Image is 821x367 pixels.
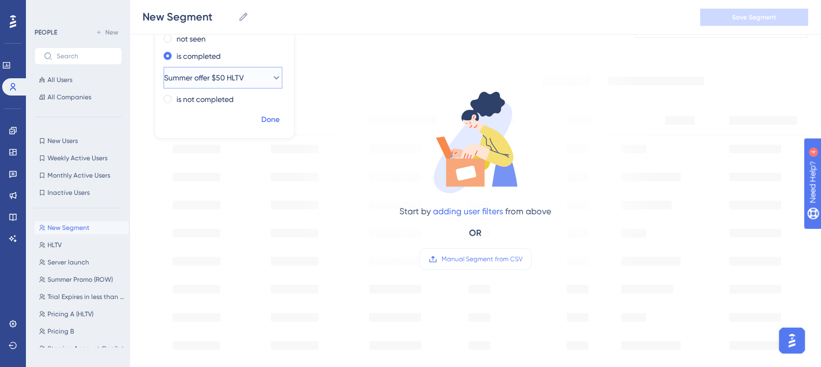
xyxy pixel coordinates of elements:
[700,9,808,26] button: Save Segment
[35,152,122,165] button: Weekly Active Users
[776,324,808,357] iframe: UserGuiding AI Assistant Launcher
[35,290,128,303] button: Trial Expires in less than 48hrs
[48,344,124,353] span: Staging Account Copilot
[48,154,107,162] span: Weekly Active Users
[469,227,481,240] div: OR
[48,275,113,284] span: Summer Promo (ROW)
[35,91,122,104] button: All Companies
[35,342,128,355] button: Staging Account Copilot
[35,308,128,321] button: Pricing A (HLTV)
[143,9,234,24] input: Segment Name
[732,13,776,22] span: Save Segment
[48,223,90,232] span: New Segment
[164,67,282,89] button: Summer offer $50 HLTV
[35,221,128,234] button: New Segment
[261,113,280,126] span: Done
[48,188,90,197] span: Inactive Users
[25,3,67,16] span: Need Help?
[255,110,286,130] button: Done
[57,52,113,60] input: Search
[35,134,122,147] button: New Users
[35,273,128,286] button: Summer Promo (ROW)
[35,28,57,37] div: PEOPLE
[177,32,206,45] label: not seen
[48,258,89,267] span: Server launch
[35,186,122,199] button: Inactive Users
[35,256,128,269] button: Server launch
[35,73,122,86] button: All Users
[48,293,124,301] span: Trial Expires in less than 48hrs
[35,169,122,182] button: Monthly Active Users
[48,327,74,336] span: Pricing B
[442,255,523,263] span: Manual Segment from CSV
[48,241,62,249] span: HLTV
[177,50,221,63] label: is completed
[433,206,503,216] a: adding user filters
[35,239,128,252] button: HLTV
[48,171,110,180] span: Monthly Active Users
[35,325,128,338] button: Pricing B
[48,137,78,145] span: New Users
[92,26,122,39] button: New
[399,205,551,218] div: Start by from above
[48,310,93,318] span: Pricing A (HLTV)
[177,93,234,106] label: is not completed
[75,5,78,14] div: 4
[164,71,244,84] span: Summer offer $50 HLTV
[48,93,91,101] span: All Companies
[48,76,72,84] span: All Users
[105,28,118,37] span: New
